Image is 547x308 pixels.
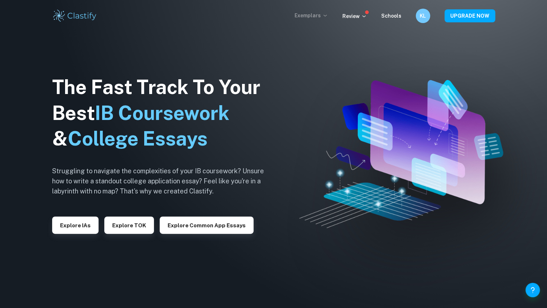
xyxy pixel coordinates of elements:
[419,12,427,20] h6: KL
[416,9,430,23] button: KL
[160,222,254,228] a: Explore Common App essays
[95,102,229,124] span: IB Coursework
[52,166,275,196] h6: Struggling to navigate the complexities of your IB coursework? Unsure how to write a standout col...
[52,222,99,228] a: Explore IAs
[52,74,275,152] h1: The Fast Track To Your Best &
[295,12,328,19] p: Exemplars
[525,283,540,297] button: Help and Feedback
[381,13,401,19] a: Schools
[52,217,99,234] button: Explore IAs
[104,217,154,234] button: Explore TOK
[52,9,98,23] img: Clastify logo
[104,222,154,228] a: Explore TOK
[299,80,503,228] img: Clastify hero
[68,127,208,150] span: College Essays
[160,217,254,234] button: Explore Common App essays
[342,12,367,20] p: Review
[445,9,495,22] button: UPGRADE NOW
